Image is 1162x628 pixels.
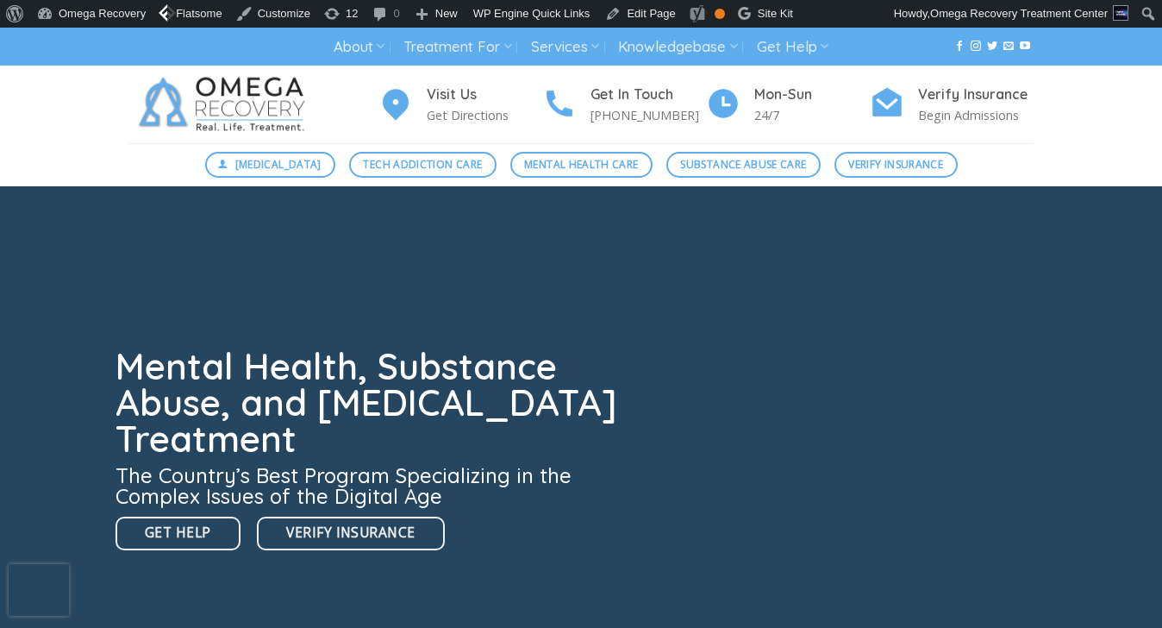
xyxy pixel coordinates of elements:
[834,152,958,178] a: Verify Insurance
[378,84,542,126] a: Visit Us Get Directions
[116,349,628,457] h1: Mental Health, Substance Abuse, and [MEDICAL_DATA] Treatment
[524,156,638,173] span: Mental Health Care
[9,564,69,616] iframe: reCAPTCHA
[930,7,1108,20] span: Omega Recovery Treatment Center
[1003,41,1014,53] a: Send us an email
[205,152,336,178] a: [MEDICAL_DATA]
[542,84,706,126] a: Get In Touch [PHONE_NUMBER]
[145,522,211,543] span: Get Help
[618,31,737,63] a: Knowledgebase
[757,31,828,63] a: Get Help
[715,9,725,19] div: OK
[286,522,415,543] span: Verify Insurance
[971,41,981,53] a: Follow on Instagram
[349,152,497,178] a: Tech Addiction Care
[954,41,965,53] a: Follow on Facebook
[116,465,628,506] h3: The Country’s Best Program Specializing in the Complex Issues of the Digital Age
[128,66,322,143] img: Omega Recovery
[116,517,241,550] a: Get Help
[510,152,653,178] a: Mental Health Care
[754,84,870,106] h4: Mon-Sun
[334,31,384,63] a: About
[987,41,997,53] a: Follow on Twitter
[590,105,706,125] p: [PHONE_NUMBER]
[758,7,793,20] span: Site Kit
[848,156,943,173] span: Verify Insurance
[427,84,542,106] h4: Visit Us
[918,105,1034,125] p: Begin Admissions
[235,156,322,173] span: [MEDICAL_DATA]
[1020,41,1030,53] a: Follow on YouTube
[870,84,1034,126] a: Verify Insurance Begin Admissions
[403,31,511,63] a: Treatment For
[531,31,599,63] a: Services
[427,105,542,125] p: Get Directions
[918,84,1034,106] h4: Verify Insurance
[590,84,706,106] h4: Get In Touch
[666,152,821,178] a: Substance Abuse Care
[257,517,444,550] a: Verify Insurance
[680,156,806,173] span: Substance Abuse Care
[363,156,482,173] span: Tech Addiction Care
[754,105,870,125] p: 24/7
